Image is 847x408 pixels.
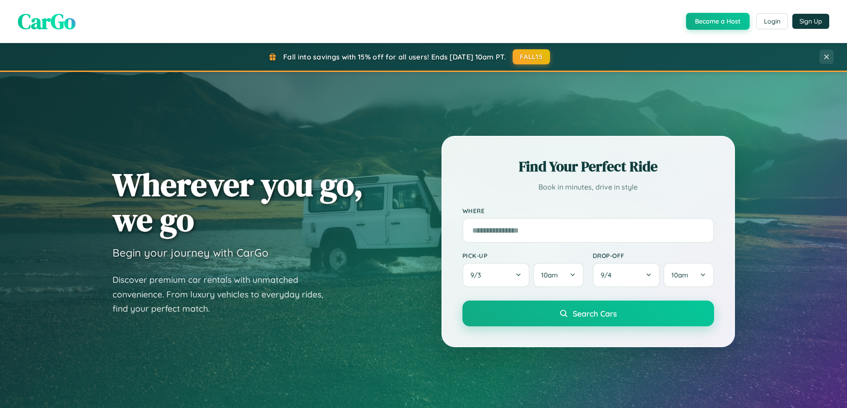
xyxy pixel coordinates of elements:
[470,271,486,279] span: 9 / 3
[686,13,750,30] button: Become a Host
[601,271,616,279] span: 9 / 4
[283,52,506,61] span: Fall into savings with 15% off for all users! Ends [DATE] 10am PT.
[462,301,714,326] button: Search Cars
[593,263,660,287] button: 9/4
[462,252,584,259] label: Pick-up
[112,246,269,259] h3: Begin your journey with CarGo
[593,252,714,259] label: Drop-off
[573,309,617,318] span: Search Cars
[462,263,530,287] button: 9/3
[112,273,335,316] p: Discover premium car rentals with unmatched convenience. From luxury vehicles to everyday rides, ...
[756,13,788,29] button: Login
[792,14,829,29] button: Sign Up
[513,49,550,64] button: FALL15
[462,181,714,194] p: Book in minutes, drive in style
[671,271,688,279] span: 10am
[462,157,714,176] h2: Find Your Perfect Ride
[663,263,714,287] button: 10am
[533,263,583,287] button: 10am
[541,271,558,279] span: 10am
[112,167,363,237] h1: Wherever you go, we go
[462,207,714,214] label: Where
[18,7,76,36] span: CarGo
